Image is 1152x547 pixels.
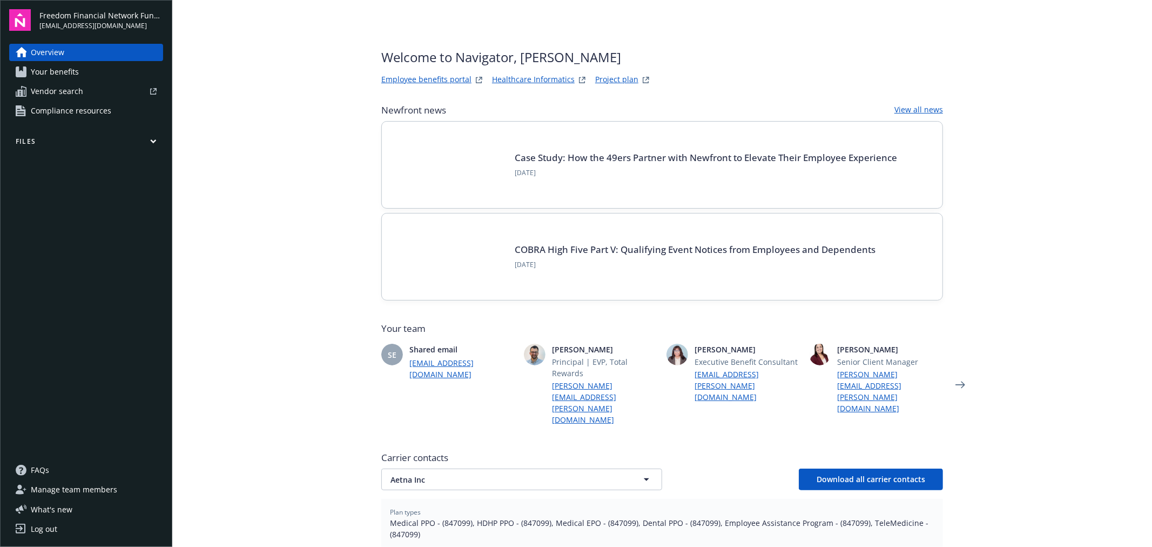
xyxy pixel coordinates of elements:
a: COBRA High Five Part V: Qualifying Event Notices from Employees and Dependents [515,243,875,256]
a: [EMAIL_ADDRESS][PERSON_NAME][DOMAIN_NAME] [695,369,800,403]
span: Welcome to Navigator , [PERSON_NAME] [381,48,652,67]
a: Case Study: How the 49ers Partner with Newfront to Elevate Their Employee Experience [515,151,897,164]
span: [EMAIL_ADDRESS][DOMAIN_NAME] [39,21,163,31]
span: Senior Client Manager [837,356,943,368]
a: Overview [9,44,163,61]
span: Shared email [409,344,515,355]
a: [EMAIL_ADDRESS][DOMAIN_NAME] [409,357,515,380]
a: Vendor search [9,83,163,100]
img: photo [524,344,545,365]
span: Newfront news [381,104,446,117]
img: photo [809,344,831,365]
span: [PERSON_NAME] [695,344,800,355]
img: navigator-logo.svg [9,9,31,31]
a: Healthcare Informatics [492,74,575,86]
span: Overview [31,44,64,61]
img: photo [666,344,688,365]
img: BLOG-Card Image - Compliance - COBRA High Five Pt 5 - 09-11-25.jpg [399,231,502,283]
span: [PERSON_NAME] [552,344,658,355]
span: Executive Benefit Consultant [695,356,800,368]
a: View all news [894,104,943,117]
img: Card Image - INSIGHTS copy.png [399,139,502,191]
span: Your team [381,322,943,335]
button: Files [9,137,163,150]
a: [PERSON_NAME][EMAIL_ADDRESS][PERSON_NAME][DOMAIN_NAME] [837,369,943,414]
button: Freedom Financial Network Funding, LLC[EMAIL_ADDRESS][DOMAIN_NAME] [39,9,163,31]
a: projectPlanWebsite [639,74,652,86]
a: springbukWebsite [576,74,589,86]
a: Your benefits [9,63,163,81]
span: Vendor search [31,83,83,100]
a: Employee benefits portal [381,74,471,86]
span: Your benefits [31,63,79,81]
span: [PERSON_NAME] [837,344,943,355]
span: [DATE] [515,168,897,178]
a: striveWebsite [473,74,486,86]
a: [PERSON_NAME][EMAIL_ADDRESS][PERSON_NAME][DOMAIN_NAME] [552,380,658,425]
span: Freedom Financial Network Funding, LLC [39,10,163,21]
a: Compliance resources [9,102,163,119]
a: Project plan [595,74,638,86]
span: Compliance resources [31,102,111,119]
span: Principal | EVP, Total Rewards [552,356,658,379]
a: Next [952,376,969,393]
span: [DATE] [515,260,875,270]
span: SE [388,349,396,361]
